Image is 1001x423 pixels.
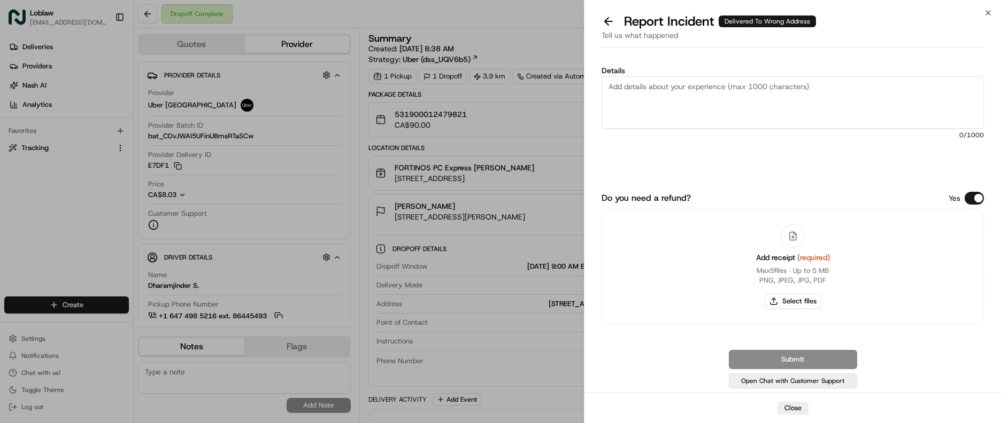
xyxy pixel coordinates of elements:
[92,194,96,203] span: •
[602,192,691,205] label: Do you need a refund?
[33,194,90,203] span: Loblaw 12 agents
[759,276,826,285] p: PNG, JPEG, JPG, PDF
[757,266,829,276] p: Max 5 files ∙ Up to 5 MB
[624,13,816,30] p: Report Incident
[101,239,172,249] span: API Documentation
[777,402,808,414] button: Close
[86,234,176,254] a: 💻API Documentation
[92,166,96,174] span: •
[949,193,960,203] p: Yes
[11,102,30,121] img: 1736555255976-a54dd68f-1ca7-489b-9aae-adbdc363a1c4
[11,155,28,173] img: Loblaw 12 agents
[797,253,830,262] span: (required)
[182,105,195,118] button: Start new chat
[11,139,68,147] div: Past conversations
[602,131,984,139] span: 0 /1000
[22,102,42,121] img: 1724597045416-56b7ee45-8013-43a0-a6f9-03cb97ddad50
[602,30,984,48] div: Tell us what happened
[48,102,175,113] div: Start new chat
[602,67,984,74] label: Details
[11,11,32,32] img: Nash
[106,265,129,273] span: Pylon
[719,15,816,27] div: Delivered To Wrong Address
[75,264,129,273] a: Powered byPylon
[90,240,99,248] div: 💻
[48,113,147,121] div: We're available if you need us!
[98,166,124,174] span: 9:13 AM
[765,294,821,309] button: Select files
[729,373,857,388] button: Open Chat with Customer Support
[11,240,19,248] div: 📗
[21,239,82,249] span: Knowledge Base
[98,194,120,203] span: [DATE]
[28,69,176,80] input: Clear
[6,234,86,254] a: 📗Knowledge Base
[756,253,830,262] span: Add receipt
[11,184,28,201] img: Loblaw 12 agents
[166,137,195,150] button: See all
[11,43,195,60] p: Welcome 👋
[33,166,90,174] span: Loblaw 12 agents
